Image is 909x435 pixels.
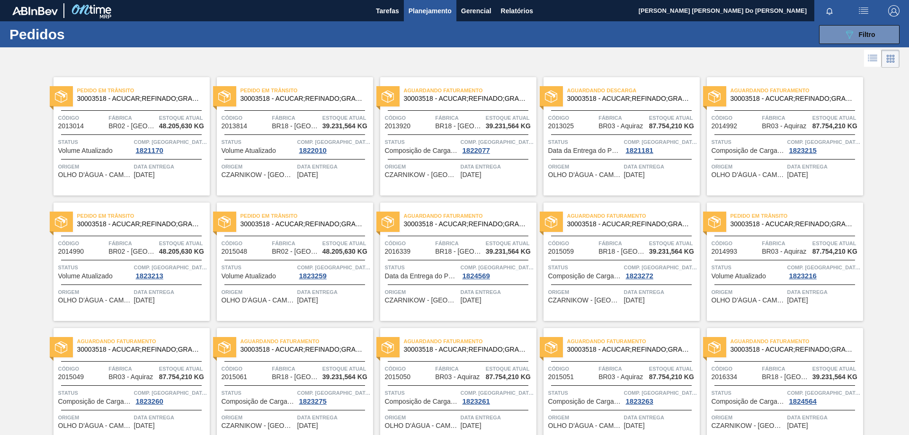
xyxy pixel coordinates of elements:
span: 2015051 [548,373,574,381]
button: Notificações [814,4,845,18]
span: Planejamento [409,5,452,17]
span: Aguardando Faturamento [567,211,700,221]
span: 2015048 [222,248,248,255]
span: BR18 - Pernambuco [598,248,646,255]
span: Estoque atual [159,239,207,248]
a: statusAguardando Faturamento30003518 - ACUCAR;REFINADO;GRANULADO;;Código2016339FábricaBR18 - [GEO... [373,203,536,321]
span: Data da Entrega do Pedido Atrasada [385,273,458,280]
a: Comp. [GEOGRAPHIC_DATA]1824569 [461,263,534,280]
img: Logout [888,5,900,17]
span: Filtro [859,31,875,38]
span: 2015049 [58,373,84,381]
span: Data entrega [297,162,371,171]
span: Código [385,239,433,248]
span: OLHO D'ÁGUA - CAMUTANGA (PE) [548,171,622,178]
a: Comp. [GEOGRAPHIC_DATA]1823259 [297,263,371,280]
div: 1821170 [134,147,165,154]
span: OLHO D'ÁGUA - CAMUTANGA (PE) [222,297,295,304]
span: Status [712,388,785,398]
img: status [382,216,394,228]
span: Data entrega [787,287,861,297]
span: Fábrica [598,113,647,123]
span: OLHO D'ÁGUA - CAMUTANGA (PE) [58,171,132,178]
span: 39.231,564 KG [812,373,857,381]
span: Estoque atual [159,113,207,123]
div: 1824569 [461,272,492,280]
span: Status [222,137,295,147]
span: Código [58,239,107,248]
span: 29/08/2025 [134,297,155,304]
span: 2014993 [712,248,738,255]
span: BR03 - Aquiraz [108,373,153,381]
a: Comp. [GEOGRAPHIC_DATA]1823263 [624,388,697,405]
span: CZARNIKOW - SÃO PAULO (SP) [712,422,785,429]
img: status [708,90,721,103]
span: Comp. Carga [134,263,207,272]
span: BR03 - Aquiraz [598,373,643,381]
h1: Pedidos [9,29,151,40]
span: Comp. Carga [787,263,861,272]
span: Data entrega [624,413,697,422]
span: 87.754,210 KG [812,248,857,255]
span: Estoque atual [649,113,697,123]
span: 87.754,210 KG [649,123,694,130]
span: 30/08/2025 [134,422,155,429]
div: 1823213 [134,272,165,280]
div: Visão em Cards [882,50,900,68]
span: BR18 - Pernambuco [435,248,482,255]
a: Comp. [GEOGRAPHIC_DATA]1822077 [461,137,534,154]
span: Estoque atual [486,364,534,373]
span: Estoque atual [322,113,371,123]
span: 48.205,630 KG [322,248,367,255]
span: 29/08/2025 [624,171,645,178]
span: Origem [548,413,622,422]
span: 31/08/2025 [624,422,645,429]
span: 39.231,564 KG [486,248,531,255]
span: 39.231,564 KG [322,373,367,381]
span: 2015061 [222,373,248,381]
span: BR18 - Pernambuco [272,123,319,130]
img: status [218,216,231,228]
span: CZARNIKOW - SÃO PAULO (SP) [222,422,295,429]
a: Comp. [GEOGRAPHIC_DATA]1823272 [624,263,697,280]
span: 29/08/2025 [624,297,645,304]
a: Comp. [GEOGRAPHIC_DATA]1824564 [787,388,861,405]
div: 1822077 [461,147,492,154]
div: Visão em Lista [864,50,882,68]
img: status [708,341,721,354]
img: status [382,341,394,354]
span: 30003518 - ACUCAR;REFINADO;GRANULADO;; [731,221,856,228]
span: Origem [385,287,458,297]
span: BR03 - Aquiraz [598,123,643,130]
span: 39.231,564 KG [322,123,367,130]
span: 30003518 - ACUCAR;REFINADO;GRANULADO;; [241,95,365,102]
span: 31/08/2025 [461,422,481,429]
span: BR18 - Pernambuco [272,373,319,381]
span: 2015050 [385,373,411,381]
a: statusAguardando Faturamento30003518 - ACUCAR;REFINADO;GRANULADO;;Código2015059FábricaBR18 - [GEO... [536,203,700,321]
span: Origem [385,162,458,171]
button: Filtro [819,25,900,44]
span: Comp. Carga [461,388,534,398]
span: Aguardando Faturamento [241,337,373,346]
span: Data entrega [624,162,697,171]
span: 87.754,210 KG [649,373,694,381]
span: Código [58,364,107,373]
span: OLHO D'ÁGUA - CAMUTANGA (PE) [712,171,785,178]
span: Comp. Carga [787,137,861,147]
img: status [55,216,67,228]
span: Comp. Carga [624,388,697,398]
a: Comp. [GEOGRAPHIC_DATA]1823215 [787,137,861,154]
span: Volume Atualizado [58,147,113,154]
span: Código [222,239,270,248]
span: BR03 - Aquiraz [435,373,480,381]
div: 1823216 [787,272,819,280]
span: Fábrica [272,364,320,373]
a: statusPedido em Trânsito30003518 - ACUCAR;REFINADO;GRANULADO;;Código2014993FábricaBR03 - AquirazE... [700,203,863,321]
span: Código [385,364,433,373]
a: statusAguardando Descarga30003518 - ACUCAR;REFINADO;GRANULADO;;Código2013025FábricaBR03 - Aquiraz... [536,77,700,195]
span: Composição de Carga Aceita [385,398,458,405]
span: Aguardando Faturamento [404,86,536,95]
span: Comp. Carga [134,137,207,147]
img: status [545,90,557,103]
